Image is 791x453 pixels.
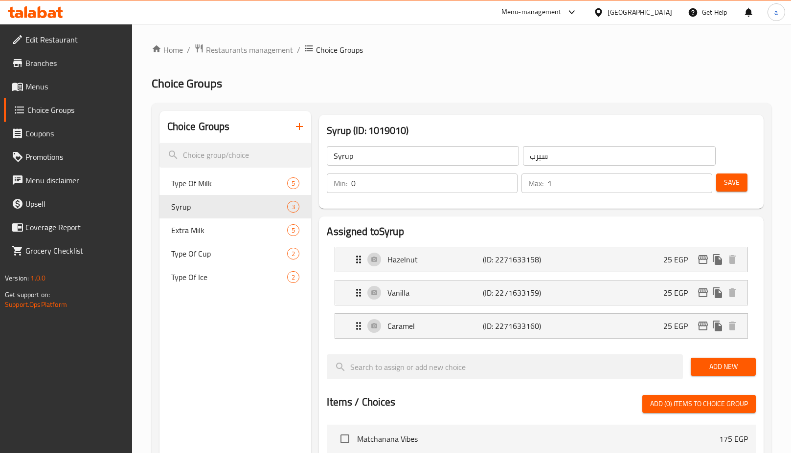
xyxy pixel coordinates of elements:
a: Home [152,44,183,56]
div: Type Of Cup2 [159,242,312,265]
nav: breadcrumb [152,43,771,56]
span: Choice Groups [152,72,222,94]
p: Min: [334,177,347,189]
li: / [187,44,190,56]
li: / [297,44,300,56]
span: Get support on: [5,288,50,301]
span: Grocery Checklist [25,245,124,257]
p: Max: [528,177,543,189]
button: duplicate [710,252,725,267]
button: edit [696,252,710,267]
p: 25 EGP [663,254,696,265]
a: Menus [4,75,132,98]
a: Grocery Checklist [4,239,132,262]
span: 1.0.0 [30,272,45,284]
li: Expand [327,243,756,276]
span: Version: [5,272,29,284]
div: [GEOGRAPHIC_DATA] [608,7,672,18]
a: Branches [4,51,132,75]
span: Type Of Cup [171,248,288,259]
span: Type Of Ice [171,271,288,283]
span: 5 [288,179,299,188]
p: (ID: 2271633158) [483,254,546,265]
div: Type Of Milk5 [159,172,312,195]
p: (ID: 2271633160) [483,320,546,332]
span: Matchanana Vibes [357,433,719,445]
h2: Choice Groups [167,119,230,134]
span: Type Of Milk [171,177,288,189]
span: Menus [25,81,124,92]
div: Syrup3 [159,195,312,218]
div: Expand [335,280,747,305]
button: duplicate [710,285,725,300]
div: Choices [287,177,299,189]
span: Edit Restaurant [25,34,124,45]
button: delete [725,285,740,300]
button: edit [696,319,710,333]
div: Choices [287,201,299,213]
a: Edit Restaurant [4,28,132,51]
a: Restaurants management [194,43,293,56]
span: Add New [699,361,748,373]
button: delete [725,319,740,333]
div: Choices [287,224,299,236]
p: 175 EGP [719,433,748,445]
span: Restaurants management [206,44,293,56]
a: Support.OpsPlatform [5,298,67,311]
button: edit [696,285,710,300]
span: Coverage Report [25,221,124,233]
div: Choices [287,271,299,283]
span: Branches [25,57,124,69]
div: Expand [335,247,747,272]
h2: Items / Choices [327,395,395,410]
span: 5 [288,226,299,235]
span: Select choice [335,429,355,449]
span: Choice Groups [27,104,124,116]
span: Save [724,176,740,189]
span: Extra Milk [171,224,288,236]
span: Menu disclaimer [25,174,124,186]
p: (ID: 2271633159) [483,287,546,299]
span: Promotions [25,151,124,163]
div: Menu-management [501,6,562,18]
li: Expand [327,276,756,309]
li: Expand [327,309,756,343]
button: duplicate [710,319,725,333]
input: search [327,354,683,379]
p: 25 EGP [663,320,696,332]
a: Coupons [4,122,132,145]
p: 25 EGP [663,287,696,299]
button: Add (0) items to choice group [642,395,756,413]
a: Upsell [4,192,132,216]
span: Choice Groups [316,44,363,56]
a: Choice Groups [4,98,132,122]
h2: Assigned to Syrup [327,224,756,239]
a: Promotions [4,145,132,169]
h3: Syrup (ID: 1019010) [327,123,756,138]
span: 2 [288,249,299,259]
input: search [159,143,312,168]
span: Add (0) items to choice group [650,398,748,410]
span: a [774,7,778,18]
button: Save [716,173,747,192]
span: Upsell [25,198,124,210]
p: Caramel [387,320,482,332]
a: Coverage Report [4,216,132,239]
p: Hazelnut [387,254,482,265]
button: delete [725,252,740,267]
button: Add New [691,358,756,376]
span: Syrup [171,201,288,213]
div: Type Of Ice2 [159,265,312,289]
div: Extra Milk5 [159,218,312,242]
div: Expand [335,314,747,338]
span: 2 [288,273,299,282]
p: Vanilla [387,287,482,299]
span: 3 [288,202,299,212]
a: Menu disclaimer [4,169,132,192]
span: Coupons [25,128,124,139]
